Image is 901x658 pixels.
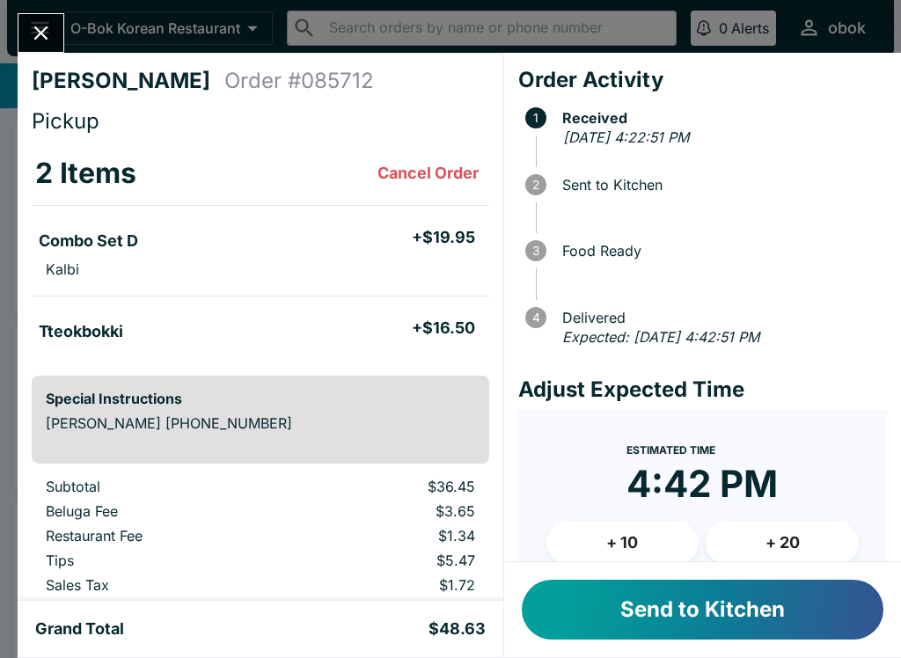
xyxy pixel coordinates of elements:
[626,461,778,507] time: 4:42 PM
[46,414,475,432] p: [PERSON_NAME] [PHONE_NUMBER]
[553,177,887,193] span: Sent to Kitchen
[32,142,489,362] table: orders table
[522,580,883,640] button: Send to Kitchen
[46,502,275,520] p: Beluga Fee
[46,478,275,495] p: Subtotal
[532,178,539,192] text: 2
[553,310,887,325] span: Delivered
[518,67,887,93] h4: Order Activity
[46,576,275,594] p: Sales Tax
[706,521,859,565] button: + 20
[546,521,700,565] button: + 10
[563,128,689,146] em: [DATE] 4:22:51 PM
[626,443,715,457] span: Estimated Time
[304,552,475,569] p: $5.47
[32,108,99,134] span: Pickup
[531,311,539,325] text: 4
[32,478,489,601] table: orders table
[46,390,475,407] h6: Special Instructions
[532,244,539,258] text: 3
[18,14,63,52] button: Close
[553,243,887,259] span: Food Ready
[304,502,475,520] p: $3.65
[553,110,887,126] span: Received
[304,478,475,495] p: $36.45
[412,227,475,248] h5: + $19.95
[35,618,124,640] h5: Grand Total
[429,618,486,640] h5: $48.63
[518,377,887,403] h4: Adjust Expected Time
[224,68,374,94] h4: Order # 085712
[562,328,759,346] em: Expected: [DATE] 4:42:51 PM
[46,260,79,278] p: Kalbi
[32,68,224,94] h4: [PERSON_NAME]
[304,527,475,545] p: $1.34
[46,552,275,569] p: Tips
[370,156,486,191] button: Cancel Order
[35,156,136,191] h3: 2 Items
[39,230,138,252] h5: Combo Set D
[46,527,275,545] p: Restaurant Fee
[533,111,538,125] text: 1
[412,318,475,339] h5: + $16.50
[304,576,475,594] p: $1.72
[39,321,123,342] h5: Tteokbokki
